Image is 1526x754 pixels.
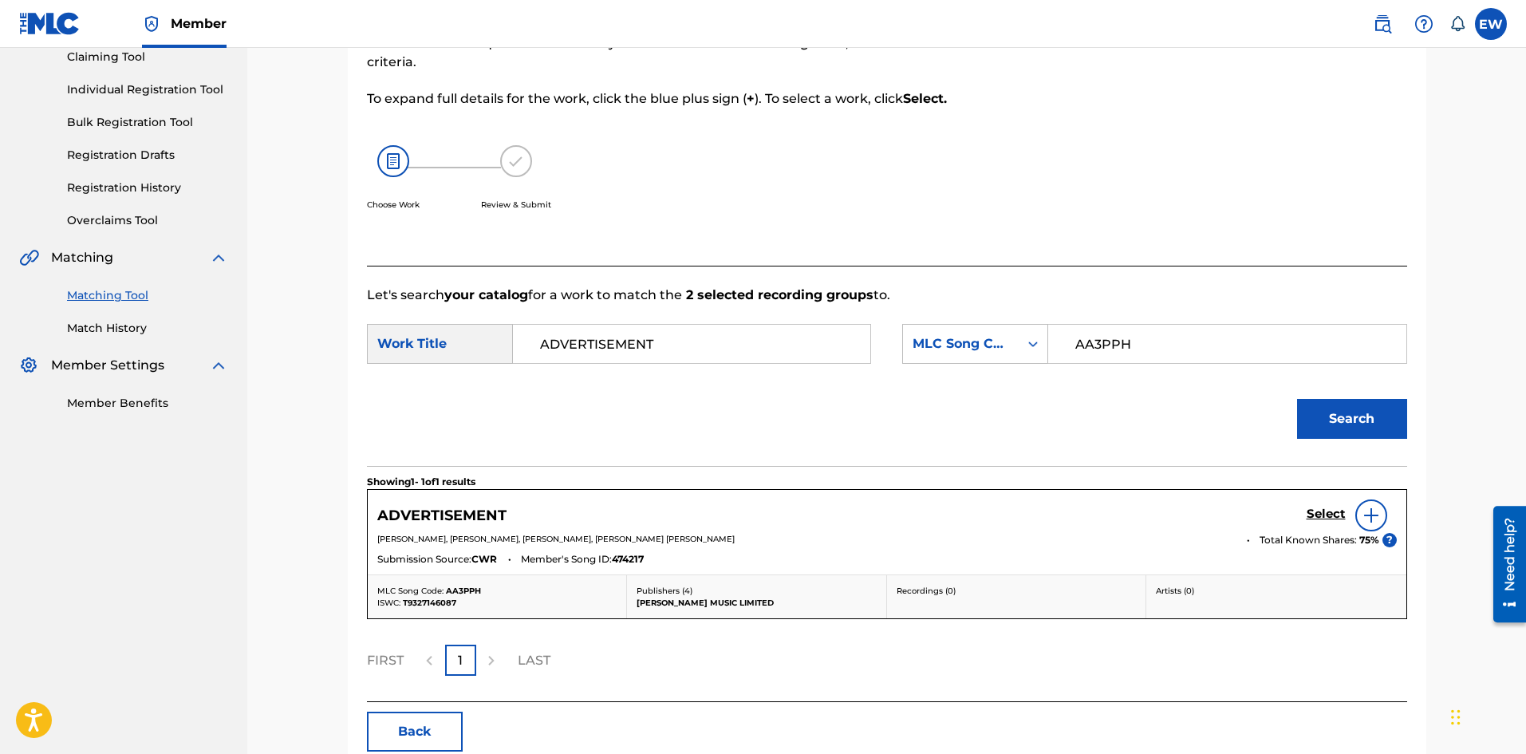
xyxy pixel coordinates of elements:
[67,49,228,65] a: Claiming Tool
[521,552,612,566] span: Member's Song ID:
[913,334,1009,353] div: MLC Song Code
[142,14,161,34] img: Top Rightsholder
[1373,14,1392,34] img: search
[1408,8,1440,40] div: Help
[67,212,228,229] a: Overclaims Tool
[446,586,481,596] span: AA3PPH
[1481,500,1526,629] iframe: Resource Center
[1307,507,1346,522] h5: Select
[1451,693,1461,741] div: Drag
[67,81,228,98] a: Individual Registration Tool
[637,585,877,597] p: Publishers ( 4 )
[209,248,228,267] img: expand
[51,248,113,267] span: Matching
[367,475,475,489] p: Showing 1 - 1 of 1 results
[1297,399,1407,439] button: Search
[481,199,551,211] p: Review & Submit
[903,91,947,106] strong: Select.
[1446,677,1526,754] iframe: Chat Widget
[377,586,444,596] span: MLC Song Code:
[377,598,400,608] span: ISWC:
[471,552,497,566] span: CWR
[1366,8,1398,40] a: Public Search
[67,395,228,412] a: Member Benefits
[682,287,873,302] strong: 2 selected recording groups
[367,286,1407,305] p: Let's search for a work to match the to.
[1475,8,1507,40] div: User Menu
[51,356,164,375] span: Member Settings
[377,507,507,525] h5: ADVERTISEMENT
[458,651,463,670] p: 1
[1260,533,1359,547] span: Total Known Shares:
[377,552,471,566] span: Submission Source:
[67,287,228,304] a: Matching Tool
[367,305,1407,466] form: Search Form
[171,14,227,33] span: Member
[444,287,528,302] strong: your catalog
[1359,533,1379,547] span: 75 %
[367,651,404,670] p: FIRST
[897,585,1137,597] p: Recordings ( 0 )
[1449,16,1465,32] div: Notifications
[1156,585,1397,597] p: Artists ( 0 )
[367,199,420,211] p: Choose Work
[367,34,1168,72] p: Two criteria are required to search. If you do not have The MLC Song Code, click the down arrow t...
[1414,14,1433,34] img: help
[67,114,228,131] a: Bulk Registration Tool
[367,89,1168,109] p: To expand full details for the work, click the blue plus sign ( ). To select a work, click
[1362,506,1381,525] img: info
[367,712,463,752] button: Back
[612,552,644,566] span: 474217
[500,145,532,177] img: 173f8e8b57e69610e344.svg
[19,356,38,375] img: Member Settings
[747,91,755,106] strong: +
[403,598,456,608] span: T9327146087
[19,248,39,267] img: Matching
[67,180,228,196] a: Registration History
[209,356,228,375] img: expand
[377,534,735,544] span: [PERSON_NAME], [PERSON_NAME], [PERSON_NAME], [PERSON_NAME] [PERSON_NAME]
[637,597,877,609] p: [PERSON_NAME] MUSIC LIMITED
[1382,533,1397,547] span: ?
[377,145,409,177] img: 26af456c4569493f7445.svg
[67,320,228,337] a: Match History
[19,12,81,35] img: MLC Logo
[67,147,228,164] a: Registration Drafts
[518,651,550,670] p: LAST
